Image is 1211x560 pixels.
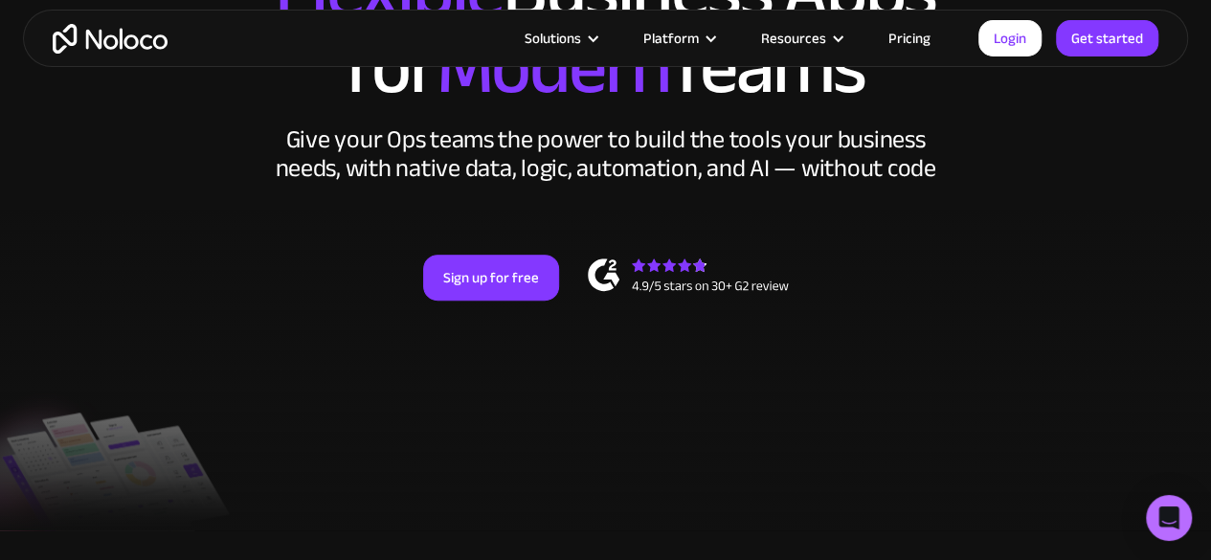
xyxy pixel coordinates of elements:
[423,255,559,301] a: Sign up for free
[978,20,1042,56] a: Login
[1146,495,1192,541] div: Open Intercom Messenger
[761,26,826,51] div: Resources
[619,26,737,51] div: Platform
[501,26,619,51] div: Solutions
[737,26,864,51] div: Resources
[643,26,699,51] div: Platform
[1056,20,1158,56] a: Get started
[525,26,581,51] div: Solutions
[864,26,954,51] a: Pricing
[271,125,941,183] div: Give your Ops teams the power to build the tools your business needs, with native data, logic, au...
[53,24,168,54] a: home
